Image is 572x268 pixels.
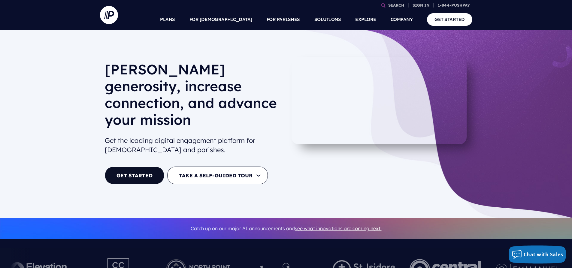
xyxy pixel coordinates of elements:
[105,61,281,133] h1: [PERSON_NAME] generosity, increase connection, and advance your mission
[524,251,563,258] span: Chat with Sales
[105,167,164,184] a: GET STARTED
[391,9,413,30] a: COMPANY
[427,13,472,26] a: GET STARTED
[105,222,468,235] p: Catch up on our major AI announcements and
[314,9,341,30] a: SOLUTIONS
[267,9,300,30] a: FOR PARISHES
[509,245,566,263] button: Chat with Sales
[105,134,281,157] h2: Get the leading digital engagement platform for [DEMOGRAPHIC_DATA] and parishes.
[295,225,382,231] a: see what innovations are coming next.
[160,9,175,30] a: PLANS
[355,9,376,30] a: EXPLORE
[189,9,252,30] a: FOR [DEMOGRAPHIC_DATA]
[167,167,268,184] button: TAKE A SELF-GUIDED TOUR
